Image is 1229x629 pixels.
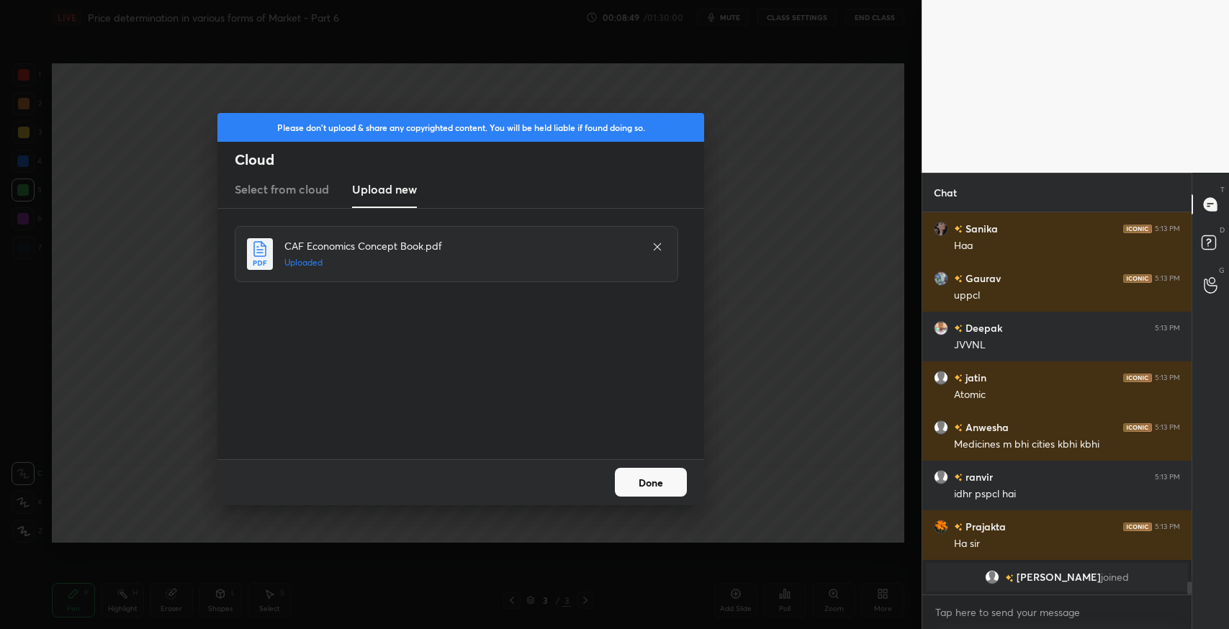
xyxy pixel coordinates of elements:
[1155,423,1180,432] div: 5:13 PM
[1101,571,1129,583] span: joined
[922,212,1192,594] div: grid
[954,523,963,531] img: no-rating-badge.077c3623.svg
[963,519,1006,534] h6: Prajakta
[934,420,948,435] img: default.png
[1123,274,1152,283] img: iconic-dark.1390631f.png
[954,225,963,233] img: no-rating-badge.077c3623.svg
[934,222,948,236] img: c408483b90914ebaba9a745d8aeb8223.jpg
[1155,324,1180,332] div: 5:13 PM
[1219,265,1225,276] p: G
[963,370,986,385] h6: jatin
[352,181,417,198] h3: Upload new
[954,325,963,332] img: no-rating-badge.077c3623.svg
[954,474,963,481] img: no-rating-badge.077c3623.svg
[954,424,963,432] img: no-rating-badge.077c3623.svg
[1220,225,1225,235] p: D
[954,487,1180,502] div: idhr pspcl hai
[1220,184,1225,195] p: T
[1123,374,1152,382] img: iconic-dark.1390631f.png
[1005,574,1014,582] img: no-rating-badge.077c3623.svg
[1123,225,1152,233] img: iconic-dark.1390631f.png
[284,238,637,253] h4: CAF Economics Concept Book.pdf
[985,570,999,584] img: default.png
[1123,522,1152,531] img: iconic-dark.1390631f.png
[217,113,704,142] div: Please don't upload & share any copyrighted content. You will be held liable if found doing so.
[934,321,948,335] img: 7583716aad9443be9b0c998d6339928e.jpg
[954,239,1180,253] div: Haa
[934,520,948,534] img: 4fb7926b8a784cb1a8e0965bac36dfc5.jpg
[934,271,948,286] img: e96c5848a88f4ed1a62d3fdc46da1e96.jpg
[963,469,993,484] h6: ranvir
[1017,571,1101,583] span: [PERSON_NAME]
[954,275,963,283] img: no-rating-badge.077c3623.svg
[1123,423,1152,432] img: iconic-dark.1390631f.png
[963,271,1001,286] h6: Gaurav
[615,468,687,497] button: Done
[963,320,1002,335] h6: Deepak
[934,470,948,484] img: default.png
[954,537,1180,551] div: Ha sir
[954,374,963,382] img: no-rating-badge.077c3623.svg
[954,338,1180,353] div: JVVNL
[954,388,1180,402] div: Atomic
[1155,374,1180,382] div: 5:13 PM
[922,173,968,212] p: Chat
[1155,522,1180,531] div: 5:13 PM
[1155,274,1180,283] div: 5:13 PM
[284,256,637,269] h5: Uploaded
[954,438,1180,452] div: Medicines m bhi cities kbhi kbhi
[963,221,998,236] h6: Sanika
[954,289,1180,303] div: uppcl
[1155,473,1180,481] div: 5:13 PM
[1155,225,1180,233] div: 5:13 PM
[235,150,704,169] h2: Cloud
[963,420,1009,435] h6: Anwesha
[934,371,948,385] img: default.png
